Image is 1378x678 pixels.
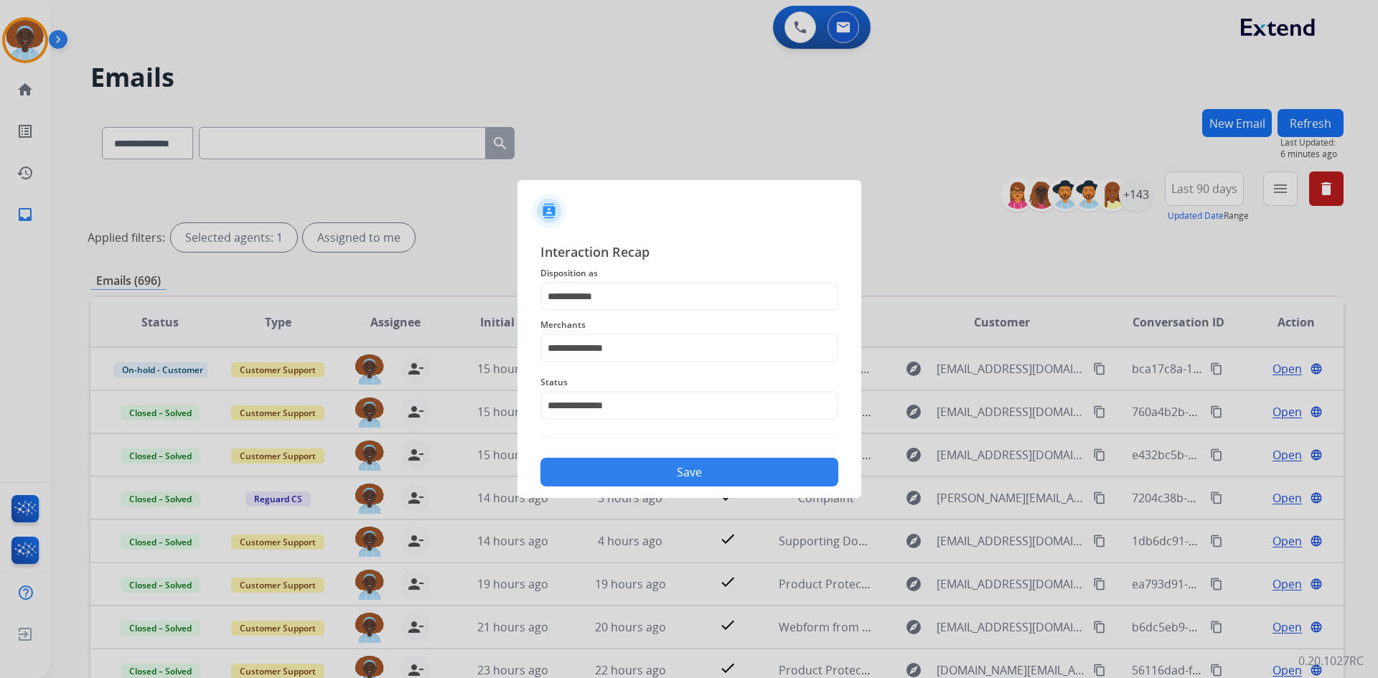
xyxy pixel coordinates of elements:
[532,194,566,228] img: contactIcon
[540,458,838,486] button: Save
[540,265,838,282] span: Disposition as
[540,242,838,265] span: Interaction Recap
[1298,652,1364,669] p: 0.20.1027RC
[540,374,838,391] span: Status
[540,316,838,334] span: Merchants
[540,437,838,438] img: contact-recap-line.svg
